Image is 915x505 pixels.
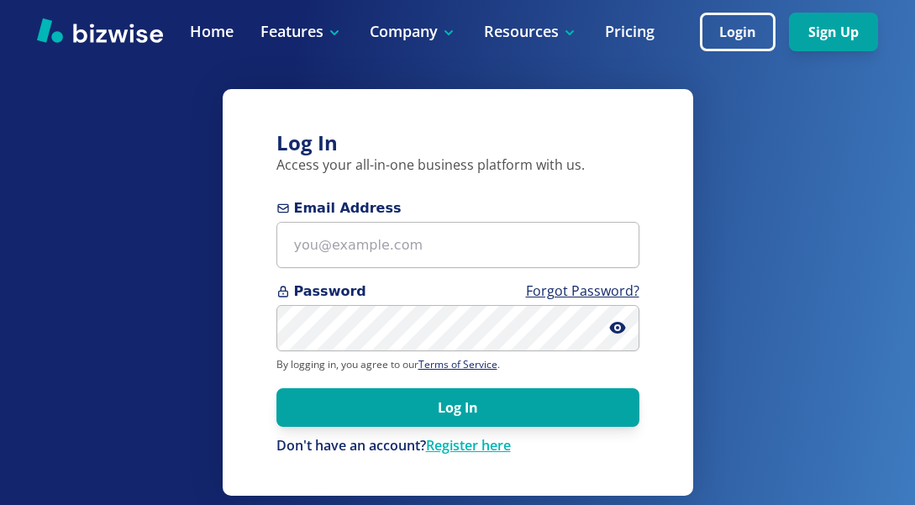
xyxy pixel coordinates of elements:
[276,358,639,371] p: By logging in, you agree to our .
[700,24,789,40] a: Login
[37,18,163,43] img: Bizwise Logo
[276,156,639,175] p: Access your all-in-one business platform with us.
[605,21,655,42] a: Pricing
[276,222,639,268] input: you@example.com
[418,357,497,371] a: Terms of Service
[426,436,511,455] a: Register here
[260,21,343,42] p: Features
[700,13,776,51] button: Login
[276,281,639,302] span: Password
[276,437,639,455] div: Don't have an account?Register here
[484,21,578,42] p: Resources
[276,198,639,218] span: Email Address
[276,129,639,157] h3: Log In
[526,281,639,300] a: Forgot Password?
[190,21,234,42] a: Home
[276,388,639,427] button: Log In
[789,24,878,40] a: Sign Up
[370,21,457,42] p: Company
[789,13,878,51] button: Sign Up
[276,437,639,455] p: Don't have an account?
